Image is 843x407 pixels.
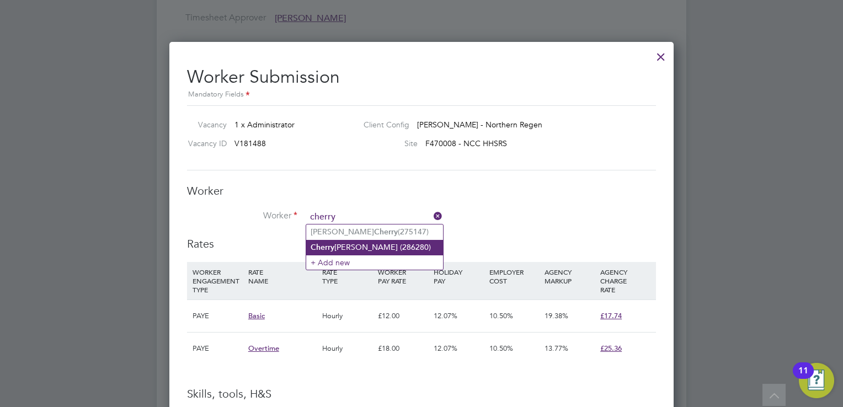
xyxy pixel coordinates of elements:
span: [PERSON_NAME] - Northern Regen [417,120,542,130]
div: HOLIDAY PAY [431,262,487,291]
div: PAYE [190,300,246,332]
span: 19.38% [545,311,568,320]
div: AGENCY CHARGE RATE [597,262,653,299]
b: Cherry [311,243,334,252]
div: £18.00 [375,333,431,365]
div: £12.00 [375,300,431,332]
li: + Add new [306,255,443,270]
div: Hourly [319,300,375,332]
span: 13.77% [545,344,568,353]
span: 10.50% [489,344,513,353]
h2: Worker Submission [187,57,656,101]
h3: Rates [187,237,656,251]
b: Cherry [374,227,398,237]
label: Worker [187,210,297,222]
div: AGENCY MARKUP [542,262,597,291]
label: Site [355,138,418,148]
span: £17.74 [600,311,622,320]
label: Client Config [355,120,409,130]
span: 1 x Administrator [234,120,295,130]
div: RATE NAME [246,262,319,291]
span: V181488 [234,138,266,148]
div: WORKER PAY RATE [375,262,431,291]
span: F470008 - NCC HHSRS [425,138,507,148]
label: Vacancy [183,120,227,130]
span: Basic [248,311,265,320]
div: WORKER ENGAGEMENT TYPE [190,262,246,299]
li: [PERSON_NAME] (275147) [306,224,443,239]
button: Open Resource Center, 11 new notifications [799,363,834,398]
span: 12.07% [434,344,457,353]
div: 11 [798,371,808,385]
label: Vacancy ID [183,138,227,148]
div: RATE TYPE [319,262,375,291]
div: Mandatory Fields [187,89,656,101]
div: PAYE [190,333,246,365]
div: EMPLOYER COST [487,262,542,291]
span: 12.07% [434,311,457,320]
input: Search for... [306,209,442,226]
span: Overtime [248,344,279,353]
h3: Skills, tools, H&S [187,387,656,401]
li: [PERSON_NAME] (286280) [306,240,443,255]
div: Hourly [319,333,375,365]
span: 10.50% [489,311,513,320]
h3: Worker [187,184,656,198]
span: £25.36 [600,344,622,353]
